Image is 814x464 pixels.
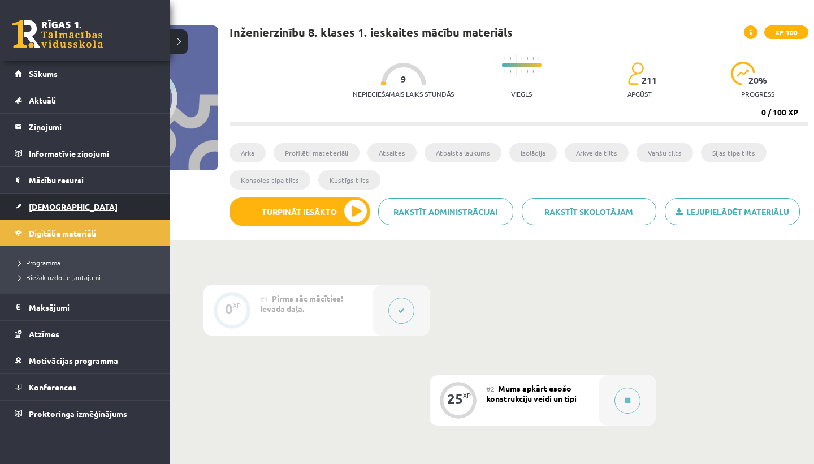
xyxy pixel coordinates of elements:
[14,258,60,267] span: Programma
[15,167,155,193] a: Mācību resursi
[516,54,517,76] img: icon-long-line-d9ea69661e0d244f92f715978eff75569469978d946b2353a9bb055b3ed8787d.svg
[15,61,155,87] a: Sākums
[29,382,76,392] span: Konferences
[14,257,158,268] a: Programma
[230,170,310,190] li: Konsoles tipa tilts
[15,220,155,246] a: Digitālie materiāli
[565,143,629,162] li: Arkveida tilts
[748,75,768,85] span: 20 %
[15,194,155,220] a: [DEMOGRAPHIC_DATA]
[29,201,118,212] span: [DEMOGRAPHIC_DATA]
[12,20,103,48] a: Rīgas 1. Tālmācības vidusskola
[527,70,528,73] img: icon-short-line-57e1e144782c952c97e751825c79c345078a6d821885a25fce030b3d8c18986b.svg
[522,198,657,225] a: Rakstīt skolotājam
[29,409,127,419] span: Proktoringa izmēģinājums
[504,70,505,73] img: icon-short-line-57e1e144782c952c97e751825c79c345078a6d821885a25fce030b3d8c18986b.svg
[14,273,101,282] span: Biežāk uzdotie jautājumi
[510,57,511,60] img: icon-short-line-57e1e144782c952c97e751825c79c345078a6d821885a25fce030b3d8c18986b.svg
[15,401,155,427] a: Proktoringa izmēģinājums
[29,228,96,238] span: Digitālie materiāli
[425,143,501,162] li: Atbalsta laukums
[14,272,158,282] a: Biežāk uzdotie jautājumi
[447,394,463,404] div: 25
[486,384,495,393] span: #2
[504,57,505,60] img: icon-short-line-57e1e144782c952c97e751825c79c345078a6d821885a25fce030b3d8c18986b.svg
[15,347,155,373] a: Motivācijas programma
[29,355,118,366] span: Motivācijas programma
[225,304,233,314] div: 0
[353,90,454,98] p: Nepieciešamais laiks stundās
[15,374,155,400] a: Konferences
[378,198,513,225] a: Rakstīt administrācijai
[230,143,266,162] li: Arka
[260,293,343,313] span: Pirms sāc mācīties! Ievada daļa.
[627,62,644,85] img: students-c634bb4e5e11cddfef0936a35e636f08e4e9abd3cc4e673bd6f9a4125e45ecb1.svg
[29,68,58,79] span: Sākums
[665,198,800,225] a: Lejupielādēt materiālu
[15,140,155,166] a: Informatīvie ziņojumi
[532,70,534,73] img: icon-short-line-57e1e144782c952c97e751825c79c345078a6d821885a25fce030b3d8c18986b.svg
[29,95,56,105] span: Aktuāli
[486,383,577,403] span: Mums apkārt esošo konstrukciju veidi un tipi
[29,329,59,339] span: Atzīmes
[538,57,539,60] img: icon-short-line-57e1e144782c952c97e751825c79c345078a6d821885a25fce030b3d8c18986b.svg
[15,321,155,347] a: Atzīmes
[627,90,652,98] p: apgūst
[521,70,522,73] img: icon-short-line-57e1e144782c952c97e751825c79c345078a6d821885a25fce030b3d8c18986b.svg
[532,57,534,60] img: icon-short-line-57e1e144782c952c97e751825c79c345078a6d821885a25fce030b3d8c18986b.svg
[233,302,241,308] div: XP
[15,114,155,140] a: Ziņojumi
[230,25,513,39] h1: Inženierzinību 8. klases 1. ieskaites mācību materiāls
[15,87,155,113] a: Aktuāli
[318,170,380,190] li: Kustīgs tilts
[230,197,370,226] button: Turpināt iesākto
[741,90,774,98] p: progress
[274,143,360,162] li: Profilēti mateteriāli
[538,70,539,73] img: icon-short-line-57e1e144782c952c97e751825c79c345078a6d821885a25fce030b3d8c18986b.svg
[260,294,269,303] span: #1
[701,143,767,162] li: Sijas tipa tilts
[29,114,155,140] legend: Ziņojumi
[642,75,657,85] span: 211
[401,74,406,84] span: 9
[29,175,84,185] span: Mācību resursi
[510,70,511,73] img: icon-short-line-57e1e144782c952c97e751825c79c345078a6d821885a25fce030b3d8c18986b.svg
[527,57,528,60] img: icon-short-line-57e1e144782c952c97e751825c79c345078a6d821885a25fce030b3d8c18986b.svg
[463,392,471,398] div: XP
[521,57,522,60] img: icon-short-line-57e1e144782c952c97e751825c79c345078a6d821885a25fce030b3d8c18986b.svg
[764,25,808,39] span: XP 100
[29,140,155,166] legend: Informatīvie ziņojumi
[509,143,557,162] li: Izolācija
[29,294,155,320] legend: Maksājumi
[15,294,155,320] a: Maksājumi
[731,62,755,85] img: icon-progress-161ccf0a02000e728c5f80fcf4c31c7af3da0e1684b2b1d7c360e028c24a22f1.svg
[511,90,532,98] p: Viegls
[367,143,417,162] li: Atsaites
[637,143,693,162] li: Vanšu tilts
